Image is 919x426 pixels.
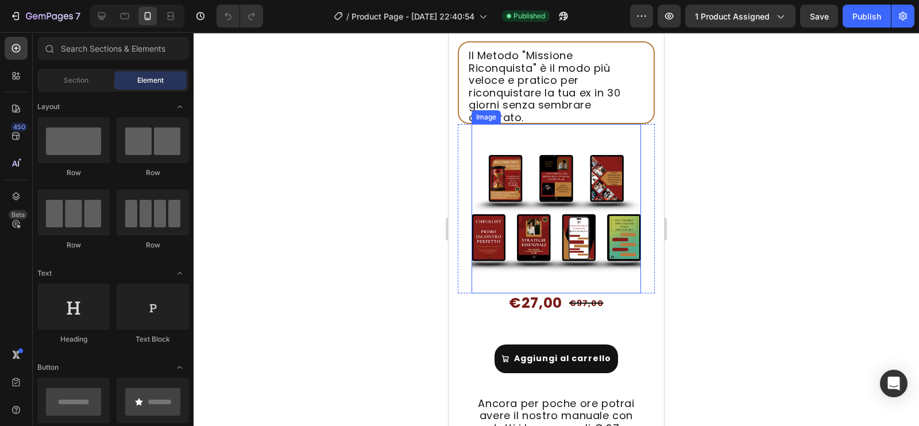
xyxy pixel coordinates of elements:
span: Text [37,268,52,278]
button: Publish [843,5,891,28]
span: Published [513,11,545,21]
span: Toggle open [171,358,189,377]
p: 7 [75,9,80,23]
div: Beta [9,210,28,219]
button: Save [800,5,838,28]
p: Ancora per poche ore potrai avere il nostro manuale con tutti i bonus a soli € 27 [19,365,196,402]
span: Toggle open [171,264,189,282]
div: Row [37,168,110,178]
div: Row [117,168,189,178]
div: Publish [852,10,881,22]
div: Text Block [117,334,189,344]
span: Save [810,11,829,21]
span: Product Page - [DATE] 22:40:54 [352,10,474,22]
div: Row [117,240,189,250]
span: 1 product assigned [695,10,770,22]
button: 1 product assigned [685,5,796,28]
div: Undo/Redo [217,5,263,28]
div: Open Intercom Messenger [880,370,908,397]
div: Row [37,240,110,250]
span: Toggle open [171,98,189,116]
div: Heading [37,334,110,344]
span: Element [137,75,164,86]
span: Layout [37,102,60,112]
iframe: Design area [449,32,664,426]
span: Section [64,75,88,86]
div: 450 [11,122,28,131]
input: Search Sections & Elements [37,37,189,60]
span: / [346,10,349,22]
button: 7 [5,5,86,28]
span: Button [37,362,59,373]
